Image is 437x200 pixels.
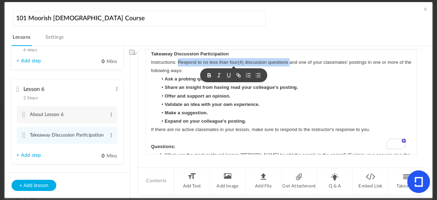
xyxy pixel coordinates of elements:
strong: Share an insight from having read your colleague's posting. [165,85,298,90]
strong: Make a suggestion. [165,110,208,115]
strong: Expand on your colleague's posting. [165,118,246,124]
li: Q & A [317,168,353,194]
p: If there are no active classmates in your lesson, make sure to respond to the instructor's respon... [151,125,412,134]
div: To enrich screen reader interactions, please activate Accessibility in Grammarly extension settings [146,50,417,154]
input: Mins [87,59,105,65]
li: Contents [139,168,174,194]
a: Lessons [12,33,32,46]
span: Mins [107,154,117,159]
strong: Takeaway Discussion Participation [151,51,229,56]
li: Takeaway [389,168,424,194]
span: Mins [107,59,117,64]
a: + Add step [17,153,41,159]
a: Settings [44,33,65,46]
a: + Add step [17,58,41,64]
li: Get Attachment [282,168,317,194]
span: 2 Steps [24,96,38,100]
strong: Validate an idea with your own experience. [165,102,260,107]
li: Add File [246,168,281,194]
input: Mins [87,153,105,160]
p: Instructions: Respond to no less than four(4) discussion questions and one of your classmates' po... [151,58,412,75]
li: Embed Link [353,168,388,194]
span: 6 steps [24,48,37,52]
li: Add Text [174,168,210,194]
strong: Offer and support an opinion. [165,93,231,99]
li: Add Image [210,168,246,194]
button: + Add lesson [12,180,57,191]
strong: Questions: [151,144,176,149]
span: What was the most profound lesson [PERSON_NAME] taught the people in the spring? (Explain your an... [165,152,411,166]
strong: Ask a probing question. [165,76,218,82]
